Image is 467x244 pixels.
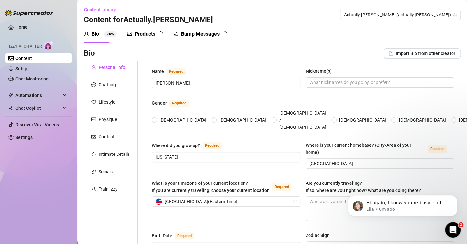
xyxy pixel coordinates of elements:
button: Import Bio from other creator [384,48,461,59]
div: Socials [99,168,113,175]
div: Nickname(s) [306,68,332,75]
div: Physique [99,116,117,123]
label: Birth Date [152,232,201,239]
span: [GEOGRAPHIC_DATA] ( Eastern Time ) [165,197,237,206]
div: Bio [91,30,99,38]
span: What is your timezone of your current location? If you are currently traveling, choose your curre... [152,181,270,193]
span: idcard [91,117,96,122]
span: user [91,65,96,70]
span: Required [169,100,189,107]
div: Where did you grow up? [152,142,200,149]
span: loading [222,31,227,36]
div: Intimate Details [99,151,130,158]
span: Automations [15,90,61,100]
input: Where is your current homebase? (City/Area of your home) [310,160,449,167]
div: Bump Messages [181,30,220,38]
label: Gender [152,99,196,107]
span: picture [127,31,132,36]
span: loading [158,31,163,36]
span: Import Bio from other creator [396,51,455,56]
img: logo-BBDzfeDw.svg [5,10,53,16]
div: Lifestyle [99,99,115,106]
a: Home [15,24,28,30]
span: Actually.Maria (actually.maria) [344,10,457,20]
span: [DEMOGRAPHIC_DATA] [337,117,389,124]
img: AI Chatter [44,41,54,50]
div: Where is your current homebase? (City/Area of your home) [306,142,425,156]
a: Chat Monitoring [15,76,49,81]
span: thunderbolt [8,93,14,98]
span: picture [91,135,96,139]
div: Birth Date [152,232,172,239]
span: link [91,169,96,174]
span: Required [167,68,186,75]
span: notification [173,31,178,36]
span: [DEMOGRAPHIC_DATA] [217,117,269,124]
span: Izzy AI Chatter [9,43,42,50]
a: Discover Viral Videos [15,122,59,127]
a: Setup [15,66,27,71]
span: heart [91,100,96,104]
span: Required [175,232,194,239]
img: us [156,198,162,205]
sup: 76% [104,31,117,37]
span: import [389,51,393,56]
span: Required [272,183,291,191]
span: [DEMOGRAPHIC_DATA] [157,117,209,124]
label: Zodiac Sign [306,232,334,239]
input: Where did you grow up? [156,154,295,161]
span: Required [203,142,222,149]
div: Zodiac Sign [306,232,329,239]
span: fire [91,152,96,156]
label: Name [152,68,193,75]
div: Personal Info [99,64,125,71]
span: 1 [458,222,463,227]
img: Chat Copilot [8,106,13,110]
span: user [84,31,89,36]
span: team [453,13,457,17]
label: Where did you grow up? [152,142,229,149]
div: Products [135,30,155,38]
label: Where is your current homebase? (City/Area of your home) [306,142,454,156]
span: Are you currently traveling? If so, where are you right now? what are you doing there? [306,181,421,193]
input: Nickname(s) [310,79,449,86]
div: Gender [152,99,167,107]
span: Chat Copilot [15,103,61,113]
a: Content [15,56,32,61]
span: [DEMOGRAPHIC_DATA] / [DEMOGRAPHIC_DATA] [277,109,329,131]
iframe: Intercom live chat [445,222,461,238]
div: Name [152,68,164,75]
span: Required [428,145,447,153]
div: Content [99,133,115,140]
span: Content Library [84,7,116,12]
span: experiment [91,187,96,191]
input: Name [156,80,295,87]
h3: Bio [84,48,95,59]
button: Content Library [84,5,121,15]
h3: Content for Actually.[PERSON_NAME] [84,15,213,25]
span: [DEMOGRAPHIC_DATA] [396,117,449,124]
label: Nickname(s) [306,68,336,75]
div: Chatting [99,81,116,88]
span: message [91,82,96,87]
iframe: Intercom notifications message [338,182,467,227]
div: Train Izzy [99,185,118,192]
a: Settings [15,135,33,140]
